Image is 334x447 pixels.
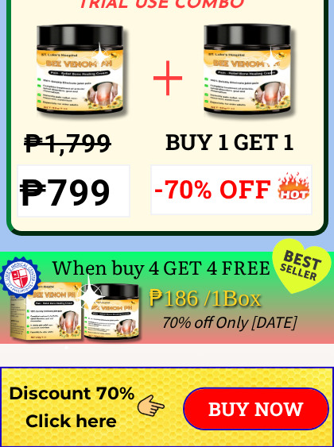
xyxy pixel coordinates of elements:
[149,279,306,317] div: ₱186 /1Box
[8,363,332,380] h2: PLEASE FILL IN ALL INFORMATION TO PLACE AN ORDER
[19,164,127,223] h3: ₱799
[153,168,275,209] h3: -70% OFF
[24,124,146,164] h3: ₱1,799
[52,252,278,312] div: When buy 4 GET 4 FREE
[184,389,328,429] p: BUY NOW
